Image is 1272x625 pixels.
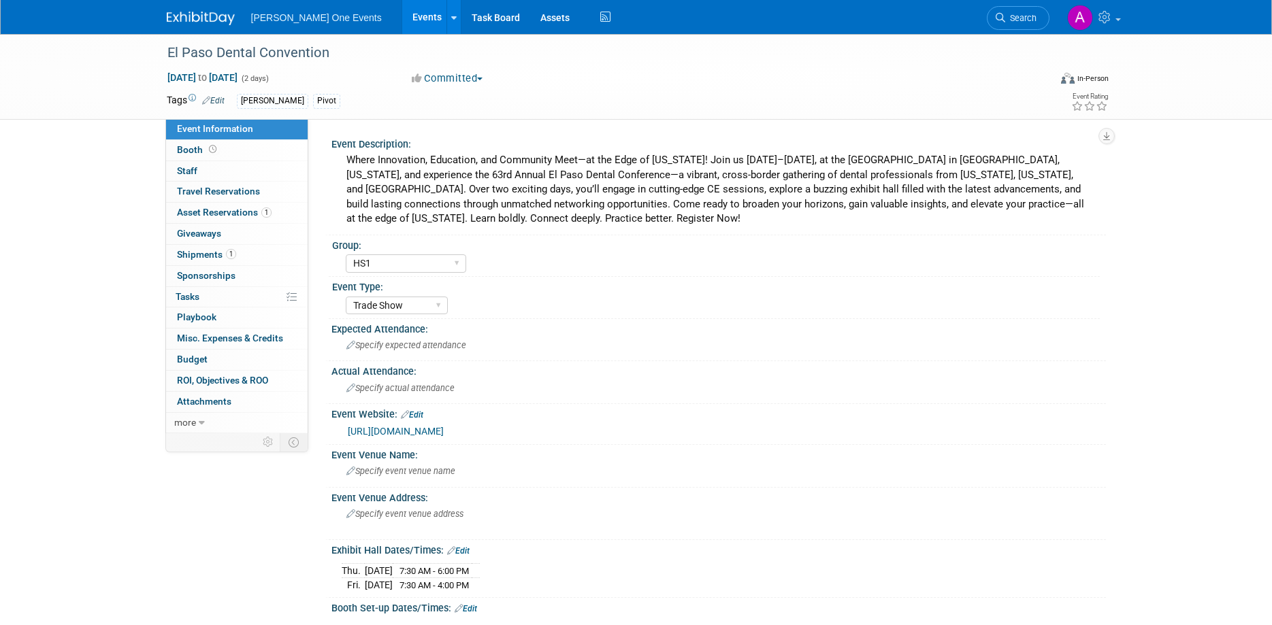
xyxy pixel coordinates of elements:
div: Event Type: [332,277,1100,294]
a: [URL][DOMAIN_NAME] [348,426,444,437]
div: [PERSON_NAME] [237,94,308,108]
img: ExhibitDay [167,12,235,25]
td: Thu. [342,563,365,578]
a: Misc. Expenses & Credits [166,328,308,349]
span: [PERSON_NAME] One Events [251,12,382,23]
td: Tags [167,93,225,109]
a: Staff [166,161,308,182]
div: Actual Attendance: [331,361,1106,378]
span: Shipments [177,249,236,260]
div: In-Person [1077,73,1109,84]
button: Committed [407,71,488,86]
a: more [166,413,308,433]
span: Budget [177,354,208,365]
a: ROI, Objectives & ROO [166,371,308,391]
span: more [174,417,196,428]
a: Edit [455,604,477,613]
div: Pivot [313,94,340,108]
span: Search [1005,13,1037,23]
span: 1 [261,207,272,218]
span: Attachments [177,396,231,407]
span: Event Information [177,123,253,134]
div: Group: [332,235,1100,252]
a: Travel Reservations [166,182,308,202]
span: Misc. Expenses & Credits [177,333,283,343]
span: Booth not reserved yet [206,144,219,154]
div: Exhibit Hall Dates/Times: [331,540,1106,558]
span: ROI, Objectives & ROO [177,375,268,386]
span: Specify actual attendance [346,383,455,393]
a: Tasks [166,287,308,307]
div: El Paso Dental Convention [163,41,1029,65]
div: Booth Set-up Dates/Times: [331,598,1106,615]
div: Expected Attendance: [331,319,1106,336]
span: 1 [226,249,236,259]
span: 7:30 AM - 4:00 PM [399,580,469,590]
span: (2 days) [240,74,269,83]
span: 7:30 AM - 6:00 PM [399,566,469,576]
a: Edit [202,96,225,105]
span: Tasks [176,291,199,302]
span: Booth [177,144,219,155]
a: Playbook [166,307,308,328]
a: Sponsorships [166,266,308,286]
a: Edit [401,410,423,420]
div: Event Venue Address: [331,488,1106,505]
td: [DATE] [365,563,393,578]
a: Budget [166,350,308,370]
a: Shipments1 [166,245,308,265]
td: Personalize Event Tab Strip [257,433,280,451]
a: Booth [166,140,308,161]
div: Event Venue Name: [331,445,1106,462]
div: Where Innovation, Education, and Community Meet—at the Edge of [US_STATE]! Join us [DATE]–[DATE],... [342,150,1096,229]
div: Event Description: [331,134,1106,151]
img: Amanda Bartschi [1067,5,1093,31]
a: Asset Reservations1 [166,203,308,223]
td: Toggle Event Tabs [280,433,308,451]
td: [DATE] [365,578,393,592]
div: Event Rating [1071,93,1108,100]
td: Fri. [342,578,365,592]
img: Format-Inperson.png [1061,73,1075,84]
span: Specify event venue address [346,509,463,519]
span: Staff [177,165,197,176]
span: Specify event venue name [346,466,455,476]
div: Event Format [969,71,1109,91]
a: Event Information [166,119,308,139]
span: Specify expected attendance [346,340,466,350]
span: Sponsorships [177,270,235,281]
span: to [196,72,209,83]
a: Edit [447,546,470,556]
div: Event Website: [331,404,1106,422]
a: Attachments [166,392,308,412]
span: Travel Reservations [177,186,260,197]
span: Giveaways [177,228,221,239]
span: Asset Reservations [177,207,272,218]
a: Search [987,6,1049,30]
span: Playbook [177,311,216,322]
span: [DATE] [DATE] [167,71,238,84]
a: Giveaways [166,224,308,244]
